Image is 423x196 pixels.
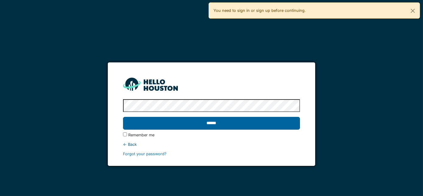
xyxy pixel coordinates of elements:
[123,78,178,91] img: HH_line-BYnF2_Hg.png
[406,3,420,19] button: Close
[123,142,300,147] div: ← Back
[128,132,154,138] label: Remember me
[123,152,167,156] a: Forgot your password?
[209,2,420,19] div: You need to sign in or sign up before continuing.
